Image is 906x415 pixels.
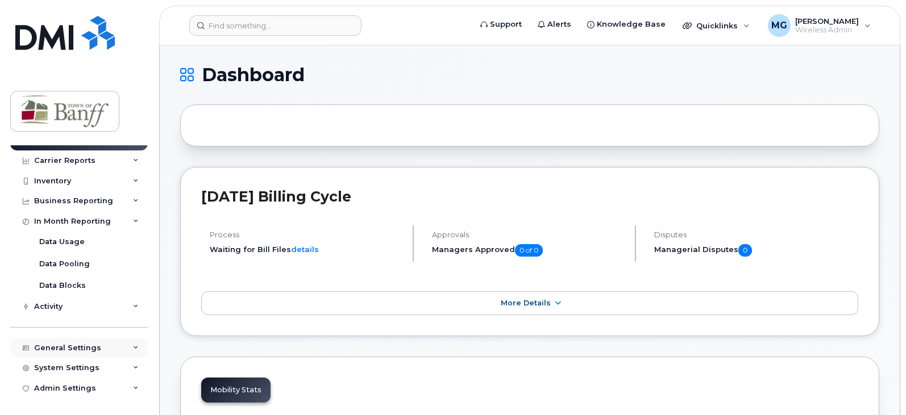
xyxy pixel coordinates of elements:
[210,230,403,239] h4: Process
[654,230,858,239] h4: Disputes
[201,188,858,205] h2: [DATE] Billing Cycle
[210,244,403,255] li: Waiting for Bill Files
[738,244,752,257] span: 0
[202,66,305,83] span: Dashboard
[501,299,551,307] span: More Details
[515,244,543,257] span: 0 of 0
[654,244,858,257] h5: Managerial Disputes
[291,245,319,254] a: details
[432,230,625,239] h4: Approvals
[432,244,625,257] h5: Managers Approved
